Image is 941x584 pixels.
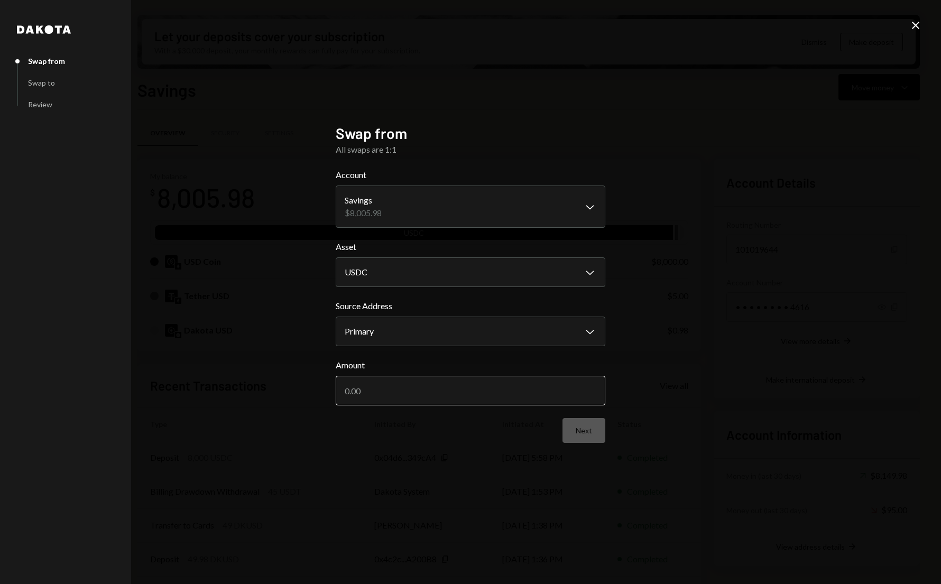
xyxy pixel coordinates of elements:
label: Source Address [336,300,605,312]
label: Account [336,169,605,181]
input: 0.00 [336,376,605,405]
label: Asset [336,240,605,253]
label: Amount [336,359,605,372]
div: All swaps are 1:1 [336,143,605,156]
button: Account [336,186,605,228]
div: Swap to [28,78,55,87]
div: Swap from [28,57,65,66]
h2: Swap from [336,123,605,144]
div: Review [28,100,52,109]
button: Source Address [336,317,605,346]
button: Asset [336,257,605,287]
